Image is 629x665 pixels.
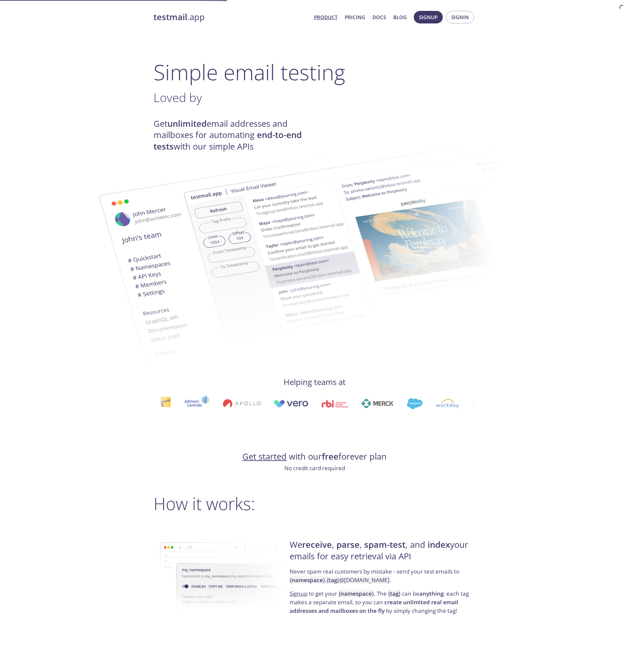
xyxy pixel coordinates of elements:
[446,11,474,23] button: Signin
[154,59,476,85] h1: Simple email testing
[336,539,360,550] strong: parse
[183,396,208,411] img: johnsoncontrols
[167,118,207,129] strong: unlimited
[74,153,431,376] img: testmail-email-viewer
[451,13,469,21] span: Signin
[388,590,401,597] code: { }
[290,539,473,567] h4: We , , , and your emails for easy retrieval via API
[419,13,437,21] span: Signup
[290,589,473,615] p: to get your . The can be : each tag makes a separate email, so you can by simply changing the tag!
[390,590,399,597] strong: tag
[393,13,407,21] a: Blog
[419,590,443,597] strong: anything
[292,576,323,584] strong: namespace
[345,13,365,21] a: Pricing
[340,590,372,597] strong: namespace
[364,539,405,550] strong: spam-test
[272,400,307,407] img: vero
[290,576,390,584] code: { } . { } @[DOMAIN_NAME]
[302,539,332,550] strong: receive
[154,129,302,152] strong: end-to-end tests
[414,11,443,23] button: Signup
[338,590,374,597] code: { }
[290,590,307,597] a: Signup
[372,13,386,21] a: Docs
[221,399,259,408] img: apollo
[154,118,315,152] h4: Get email addresses and mailboxes for automating with our simple APIs
[160,524,295,628] img: namespace-image
[322,451,338,462] strong: free
[154,494,476,513] h2: How it works:
[290,598,458,614] strong: create unlimited real email addresses and mailboxes on the fly
[154,464,476,472] p: No credit card required
[435,399,458,408] img: workday
[154,12,309,23] a: testmail.app
[405,398,421,409] img: salesforce
[154,89,202,106] span: Loved by
[428,539,450,550] strong: index
[329,576,337,584] strong: tag
[360,399,392,408] img: merck
[314,13,337,21] a: Product
[183,131,540,355] img: testmail-email-viewer
[320,400,347,407] img: rbi
[242,451,287,462] a: Get started
[154,451,476,462] h4: with our forever plan
[154,11,187,23] strong: testmail
[154,377,476,387] h4: Helping teams at
[290,567,473,589] p: Never spam real customers by mistake - send your test emails to .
